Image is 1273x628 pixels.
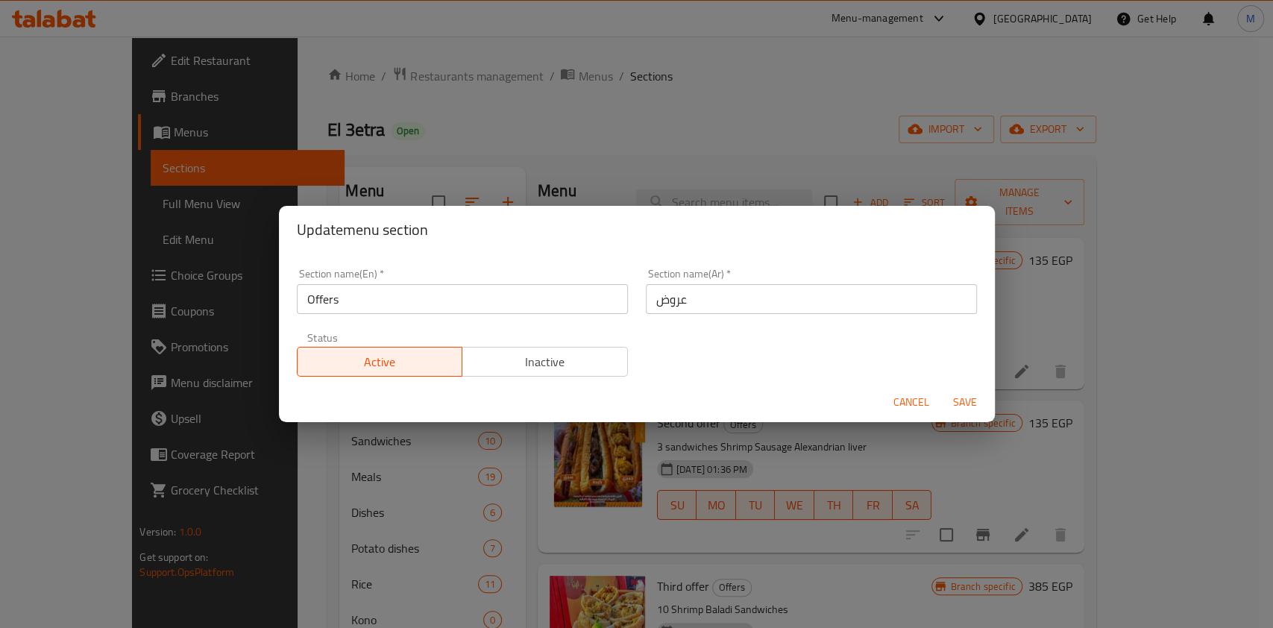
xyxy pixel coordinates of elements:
[468,351,622,373] span: Inactive
[893,393,929,412] span: Cancel
[462,347,628,377] button: Inactive
[646,284,977,314] input: Please enter section name(ar)
[941,389,989,416] button: Save
[297,218,977,242] h2: Update menu section
[297,284,628,314] input: Please enter section name(en)
[947,393,983,412] span: Save
[297,347,463,377] button: Active
[304,351,457,373] span: Active
[887,389,935,416] button: Cancel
